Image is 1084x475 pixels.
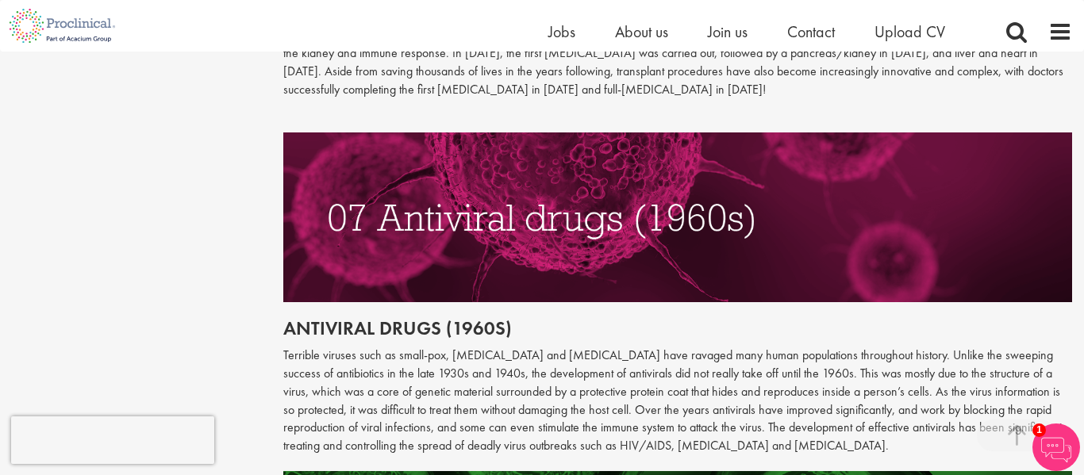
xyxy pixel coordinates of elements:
[283,316,512,340] span: Antiviral drugs (1960s)
[11,416,214,464] iframe: reCAPTCHA
[548,21,575,42] a: Jobs
[615,21,668,42] a: About us
[283,347,1073,455] p: Terrible viruses such as small-pox, [MEDICAL_DATA] and [MEDICAL_DATA] have ravaged many human pop...
[1032,423,1046,437] span: 1
[708,21,748,42] a: Join us
[1032,423,1080,471] img: Chatbot
[875,21,945,42] a: Upload CV
[787,21,835,42] a: Contact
